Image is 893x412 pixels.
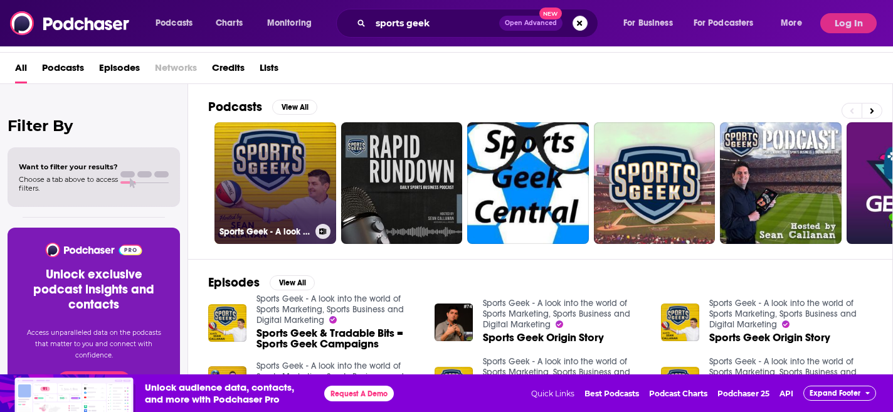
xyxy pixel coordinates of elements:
[267,14,312,32] span: Monitoring
[208,99,317,115] a: PodcastsView All
[649,389,707,398] a: Podcast Charts
[256,293,404,325] a: Sports Geek - A look into the world of Sports Marketing, Sports Business and Digital Marketing
[10,11,130,35] img: Podchaser - Follow, Share and Rate Podcasts
[208,275,315,290] a: EpisodesView All
[803,386,876,401] button: Expand Footer
[709,356,857,388] a: Sports Geek - A look into the world of Sports Marketing, Sports Business and Digital Marketing
[483,332,604,343] a: Sports Geek Origin Story
[820,13,877,33] button: Log In
[694,14,754,32] span: For Podcasters
[208,13,250,33] a: Charts
[505,20,557,26] span: Open Advanced
[19,162,118,171] span: Want to filter your results?
[57,371,131,391] button: Request a Demo
[709,332,830,343] a: Sports Geek Origin Story
[145,381,314,405] span: Unlock audience data, contacts, and more with Podchaser Pro
[14,378,135,412] img: Insights visual
[272,100,317,115] button: View All
[499,16,563,31] button: Open AdvancedNew
[260,58,278,83] a: Lists
[208,99,262,115] h2: Podcasts
[147,13,209,33] button: open menu
[156,14,193,32] span: Podcasts
[435,304,473,342] img: Sports Geek Origin Story
[685,13,772,33] button: open menu
[99,58,140,83] a: Episodes
[661,367,699,405] img: SPORTS GEEK REPLAY – Nigel Smart
[208,304,246,342] img: Sports Geek & Tradable Bits = Sports Geek Campaigns
[623,14,673,32] span: For Business
[208,366,246,404] img: Sports Geek OPL story
[531,389,574,398] span: Quick Links
[8,117,180,135] h2: Filter By
[216,14,243,32] span: Charts
[42,58,84,83] a: Podcasts
[155,58,197,83] span: Networks
[270,275,315,290] button: View All
[208,275,260,290] h2: Episodes
[371,13,499,33] input: Search podcasts, credits, & more...
[324,386,394,401] button: Request A Demo
[717,389,769,398] a: Podchaser 25
[45,243,143,257] img: Podchaser - Follow, Share and Rate Podcasts
[214,122,336,244] a: Sports Geek - A look into the world of Sports Marketing, Sports Business and Digital Marketing
[483,298,630,330] a: Sports Geek - A look into the world of Sports Marketing, Sports Business and Digital Marketing
[256,328,420,349] a: Sports Geek & Tradable Bits = Sports Geek Campaigns
[772,13,818,33] button: open menu
[661,304,699,342] img: Sports Geek Origin Story
[258,13,328,33] button: open menu
[483,356,630,388] a: Sports Geek - A look into the world of Sports Marketing, Sports Business and Digital Marketing
[539,8,562,19] span: New
[219,226,310,237] h3: Sports Geek - A look into the world of Sports Marketing, Sports Business and Digital Marketing
[256,361,404,393] a: Sports Geek - A look into the world of Sports Marketing, Sports Business and Digital Marketing
[19,175,118,193] span: Choose a tab above to access filters.
[781,14,802,32] span: More
[348,9,610,38] div: Search podcasts, credits, & more...
[810,389,860,398] span: Expand Footer
[435,367,473,405] img: SPORTS GEEK REPLAY – Andrew Collins
[584,389,639,398] a: Best Podcasts
[709,298,857,330] a: Sports Geek - A look into the world of Sports Marketing, Sports Business and Digital Marketing
[23,267,165,312] h3: Unlock exclusive podcast insights and contacts
[615,13,689,33] button: open menu
[779,389,793,398] a: API
[212,58,245,83] a: Credits
[15,58,27,83] a: All
[23,327,165,361] p: Access unparalleled data on the podcasts that matter to you and connect with confidence.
